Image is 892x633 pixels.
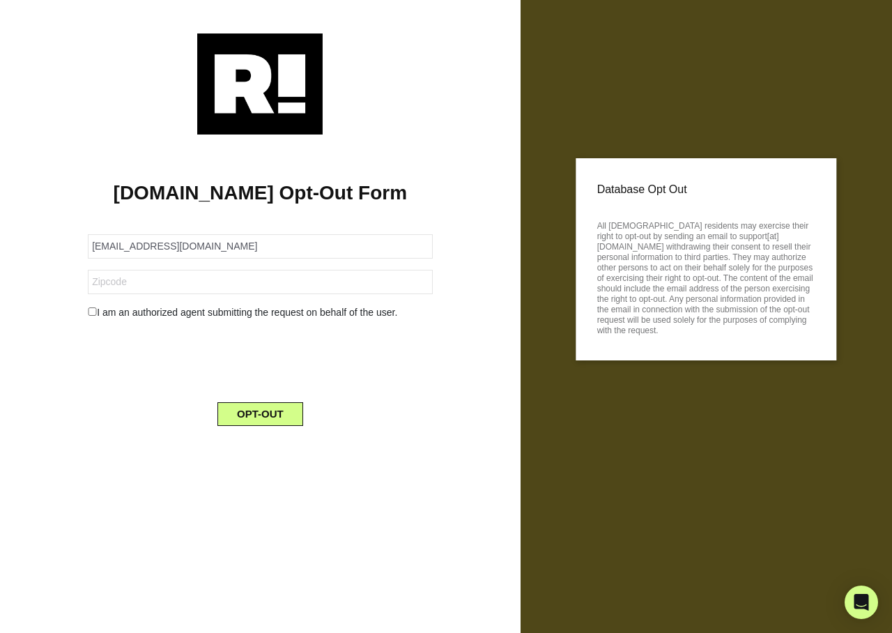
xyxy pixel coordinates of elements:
[217,402,303,426] button: OPT-OUT
[597,217,815,336] p: All [DEMOGRAPHIC_DATA] residents may exercise their right to opt-out by sending an email to suppo...
[88,234,432,259] input: Email Address
[21,181,500,205] h1: [DOMAIN_NAME] Opt-Out Form
[77,305,443,320] div: I am an authorized agent submitting the request on behalf of the user.
[597,179,815,200] p: Database Opt Out
[197,33,323,135] img: Retention.com
[845,586,878,619] div: Open Intercom Messenger
[154,331,366,386] iframe: reCAPTCHA
[88,270,432,294] input: Zipcode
